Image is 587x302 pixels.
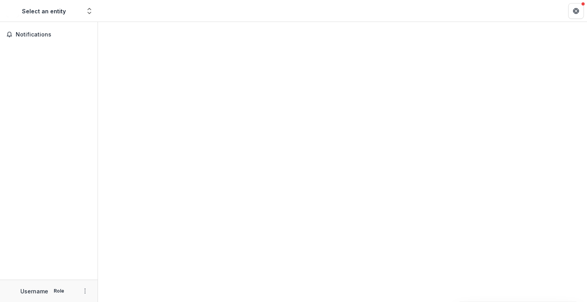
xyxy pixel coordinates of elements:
[51,287,67,295] p: Role
[84,3,95,19] button: Open entity switcher
[22,7,66,15] div: Select an entity
[568,3,584,19] button: Get Help
[80,286,90,296] button: More
[3,28,94,41] button: Notifications
[20,287,48,295] p: Username
[16,31,91,38] span: Notifications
